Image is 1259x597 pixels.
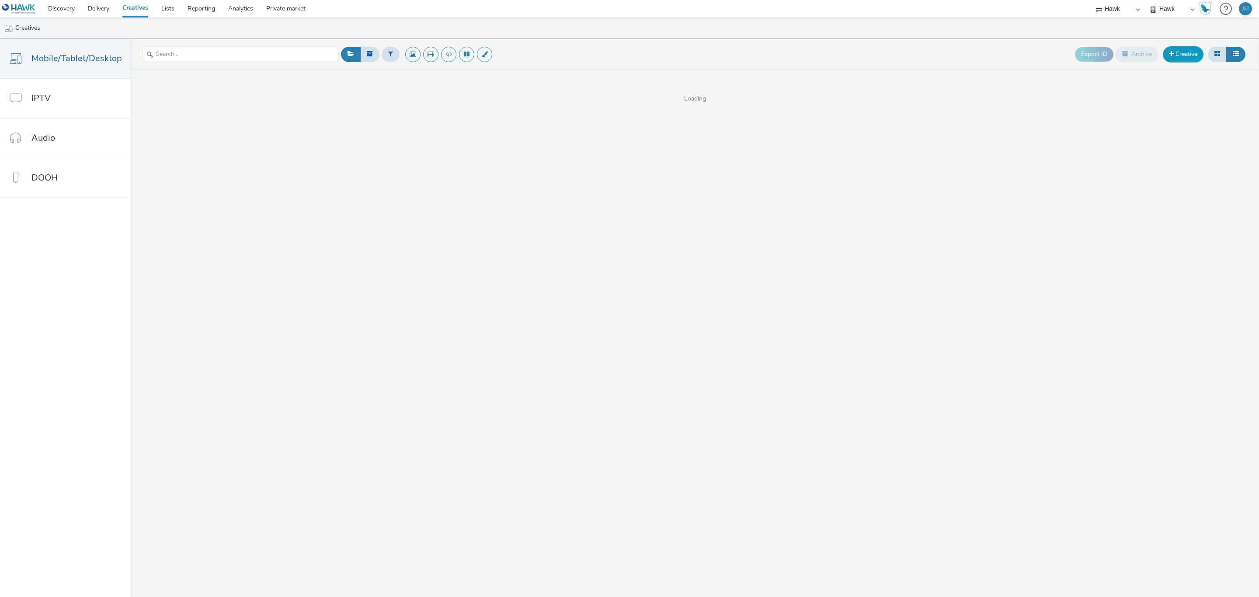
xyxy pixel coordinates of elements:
button: Archive [1116,47,1158,62]
input: Search... [142,47,339,62]
button: Export ID [1075,47,1113,61]
span: Audio [31,132,55,144]
a: Creative [1163,46,1203,62]
button: Table [1226,47,1245,62]
span: DOOH [31,171,58,184]
span: Mobile/Tablet/Desktop [31,52,122,65]
a: Hawk Academy [1199,2,1215,16]
img: mobile [4,24,13,33]
button: Grid [1208,47,1227,62]
img: Hawk Academy [1199,2,1212,16]
img: undefined Logo [2,3,36,14]
span: Loading [131,94,1259,103]
span: IPTV [31,92,51,104]
div: JH [1242,2,1249,15]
